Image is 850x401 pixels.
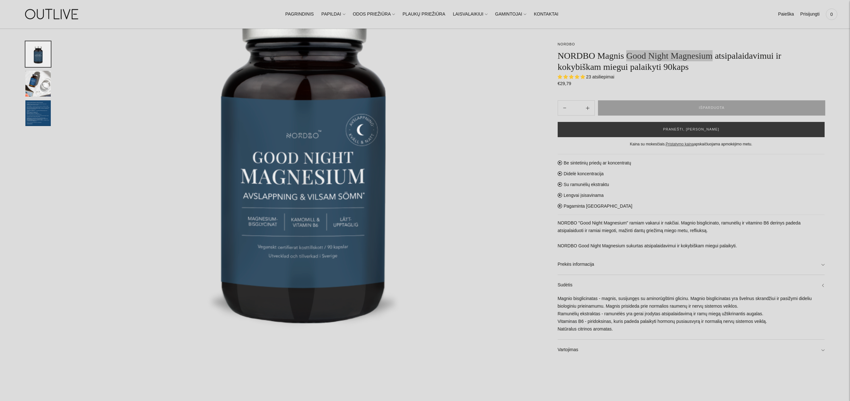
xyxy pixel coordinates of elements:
button: Translation missing: en.general.accessibility.image_thumbail [25,71,51,97]
a: Sudėtis [558,275,825,295]
button: IŠPARDUOTA [598,100,825,116]
a: ODOS PRIEŽIŪRA [353,7,395,21]
div: Magnio bisglicinatas - magnis, susijungęs su aminorūgštimi glicinu. Magnio bisglicinatas yra švel... [558,295,825,339]
a: PAGRINDINIS [285,7,314,21]
p: NORDBO "Good Night Magnesium" ramiam vakarui ir nakčiai. Magnio bisglicinato, ramunėlių ir vitami... [558,219,825,250]
a: Vartojimas [558,340,825,360]
span: 0 [827,10,836,19]
a: 0 [826,7,837,21]
a: GAMINTOJAI [495,7,526,21]
button: Translation missing: en.general.accessibility.image_thumbail [25,100,51,126]
a: Paieška [778,7,794,21]
input: Product quantity [571,104,581,113]
div: Kaina su mokesčiais. apskaičiuojama apmokėjimo metu. [558,141,825,148]
a: NORDBO [558,42,575,46]
span: 23 atsiliepimai [586,74,614,79]
span: 4.78 stars [558,74,586,79]
a: Prisijungti [800,7,820,21]
div: Be sintetinių priedų ar koncentratų Didelė koncentracija Su ramunėlių ekstraktu Lengvai įsisavina... [558,154,825,360]
a: Prekės informacija [558,254,825,275]
h1: NORDBO Magnis Good Night Magnesium atsipalaidavimui ir kokybiškam miegui palaikyti 90kaps [558,50,825,72]
a: LAISVALAIKIUI [453,7,488,21]
a: PLAUKŲ PRIEŽIŪRA [402,7,445,21]
button: PRANEŠTI, [PERSON_NAME] [558,122,825,137]
button: Translation missing: en.general.accessibility.image_thumbail [25,41,51,67]
a: KONTAKTAI [534,7,558,21]
span: IŠPARDUOTA [699,105,725,111]
button: Subtract product quantity [581,100,594,116]
span: €29,79 [558,81,571,86]
a: PAPILDAI [322,7,345,21]
a: Pristatymo kaina [666,142,694,146]
button: Add product quantity [558,100,571,116]
img: OUTLIVE [13,3,92,25]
